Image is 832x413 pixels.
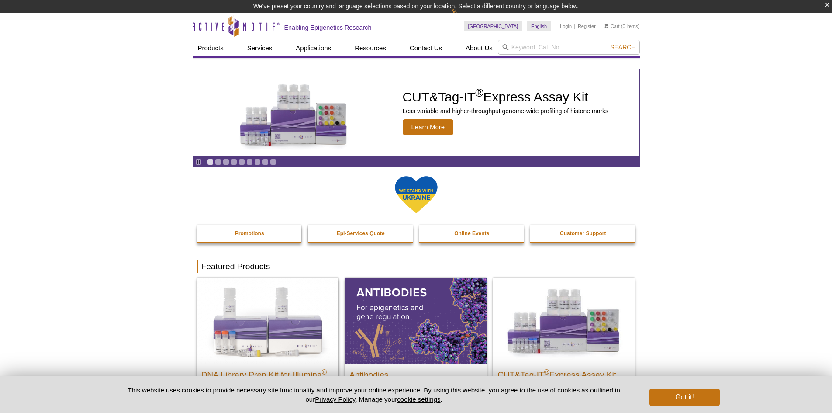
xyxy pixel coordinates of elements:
a: Contact Us [404,40,447,56]
input: Keyword, Cat. No. [498,40,640,55]
a: Privacy Policy [315,396,355,403]
img: We Stand With Ukraine [394,175,438,214]
p: This website uses cookies to provide necessary site functionality and improve your online experie... [113,385,635,404]
a: [GEOGRAPHIC_DATA] [464,21,523,31]
h2: CUT&Tag-IT Express Assay Kit [403,90,609,104]
a: Applications [290,40,336,56]
a: Promotions [197,225,303,242]
a: Go to slide 3 [223,159,229,165]
button: Got it! [649,389,719,406]
a: Go to slide 1 [207,159,214,165]
a: Register [578,23,596,29]
h2: Featured Products [197,260,635,273]
a: Login [560,23,572,29]
li: | [574,21,576,31]
strong: Online Events [454,230,489,236]
img: DNA Library Prep Kit for Illumina [197,278,338,363]
sup: ® [322,368,327,375]
a: Go to slide 5 [238,159,245,165]
h2: DNA Library Prep Kit for Illumina [201,366,334,379]
img: Your Cart [604,24,608,28]
img: Change Here [451,7,474,27]
strong: Promotions [235,230,264,236]
a: Online Events [419,225,525,242]
h2: Enabling Epigenetics Research [284,24,372,31]
li: (0 items) [604,21,640,31]
a: Go to slide 2 [215,159,221,165]
a: Go to slide 6 [246,159,253,165]
a: Customer Support [530,225,636,242]
a: Go to slide 9 [270,159,276,165]
sup: ® [475,87,483,99]
a: Products [193,40,229,56]
a: CUT&Tag-IT Express Assay Kit CUT&Tag-IT®Express Assay Kit Less variable and higher-throughput gen... [193,69,639,156]
a: Services [242,40,278,56]
strong: Epi-Services Quote [337,230,385,236]
img: CUT&Tag-IT Express Assay Kit [221,65,366,161]
a: Go to slide 8 [262,159,269,165]
a: Go to slide 7 [254,159,261,165]
h2: CUT&Tag-IT Express Assay Kit [497,366,630,379]
p: Less variable and higher-throughput genome-wide profiling of histone marks [403,107,609,115]
strong: Customer Support [560,230,606,236]
article: CUT&Tag-IT Express Assay Kit [193,69,639,156]
a: About Us [460,40,498,56]
span: Search [610,44,635,51]
a: Toggle autoplay [195,159,202,165]
sup: ® [544,368,549,375]
a: Epi-Services Quote [308,225,414,242]
a: All Antibodies Antibodies Application-tested antibodies for ChIP, CUT&Tag, and CUT&RUN. [345,278,487,410]
a: Go to slide 4 [231,159,237,165]
img: CUT&Tag-IT® Express Assay Kit [493,278,635,363]
h2: Antibodies [349,366,482,379]
a: Resources [349,40,391,56]
button: cookie settings [397,396,440,403]
span: Learn More [403,119,454,135]
img: All Antibodies [345,278,487,363]
a: English [527,21,551,31]
a: Cart [604,23,620,29]
button: Search [608,43,638,51]
a: CUT&Tag-IT® Express Assay Kit CUT&Tag-IT®Express Assay Kit Less variable and higher-throughput ge... [493,278,635,410]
